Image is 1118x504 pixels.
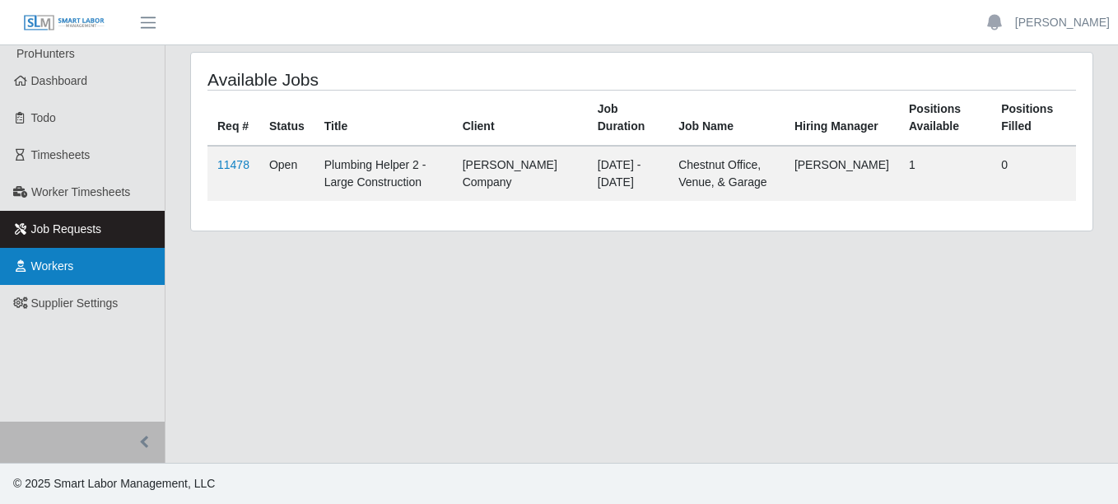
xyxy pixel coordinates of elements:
[588,146,668,201] td: [DATE] - [DATE]
[314,91,453,147] th: Title
[785,146,899,201] td: [PERSON_NAME]
[31,74,88,87] span: Dashboard
[207,91,259,147] th: Req #
[23,14,105,32] img: SLM Logo
[16,47,75,60] span: ProHunters
[453,146,588,201] td: [PERSON_NAME] Company
[453,91,588,147] th: Client
[217,158,249,171] a: 11478
[13,477,215,490] span: © 2025 Smart Labor Management, LLC
[259,146,314,201] td: Open
[31,148,91,161] span: Timesheets
[785,91,899,147] th: Hiring Manager
[259,91,314,147] th: Status
[1015,14,1110,31] a: [PERSON_NAME]
[899,91,991,147] th: Positions Available
[314,146,453,201] td: Plumbing Helper 2 - Large Construction
[31,259,74,273] span: Workers
[668,146,785,201] td: Chestnut Office, Venue, & Garage
[31,111,56,124] span: Todo
[668,91,785,147] th: Job Name
[588,91,668,147] th: Job Duration
[31,222,102,236] span: Job Requests
[31,296,119,310] span: Supplier Settings
[991,146,1076,201] td: 0
[991,91,1076,147] th: Positions Filled
[31,185,130,198] span: Worker Timesheets
[899,146,991,201] td: 1
[207,69,555,90] h4: Available Jobs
